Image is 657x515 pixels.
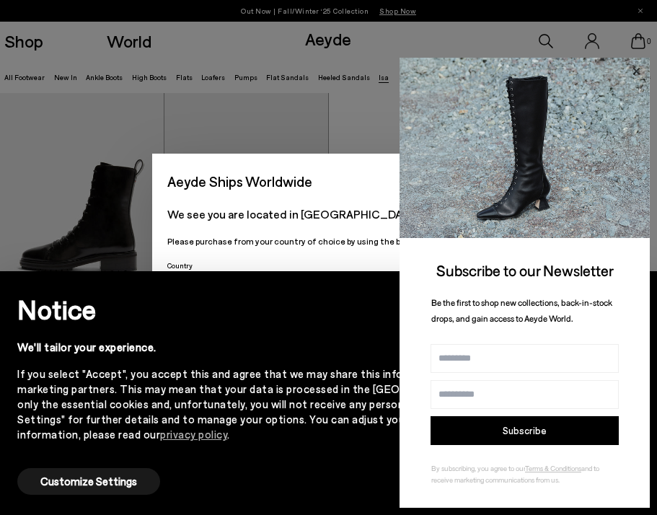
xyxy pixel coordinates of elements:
[17,291,617,328] h2: Notice
[17,366,617,442] div: If you select "Accept", you accept this and agree that we may share this information with third p...
[17,468,160,495] button: Customize Settings
[400,58,650,238] img: 2a6287a1333c9a56320fd6e7b3c4a9a9.jpg
[431,416,619,445] button: Subscribe
[525,464,581,472] a: Terms & Conditions
[436,261,614,279] span: Subscribe to our Newsletter
[17,340,617,355] div: We'll tailor your experience.
[167,169,312,194] span: Aeyde Ships Worldwide
[160,428,227,441] a: privacy policy
[167,261,193,270] span: Country
[431,464,525,472] span: By subscribing, you agree to our
[167,206,490,223] p: We see you are located in [GEOGRAPHIC_DATA]
[431,297,612,324] span: Be the first to shop new collections, back-in-stock drops, and gain access to Aeyde World.
[167,234,490,248] p: Please purchase from your country of choice by using the below selection:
